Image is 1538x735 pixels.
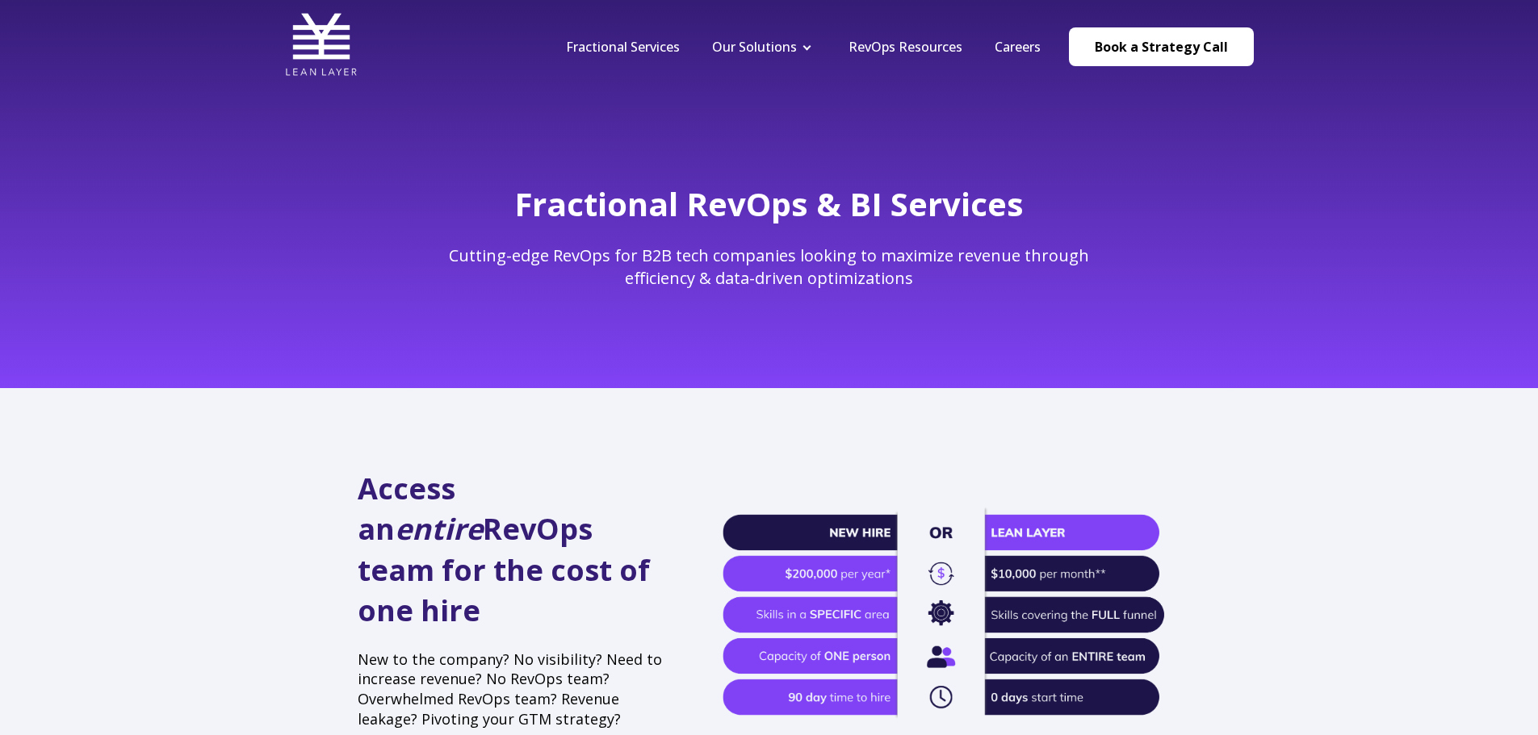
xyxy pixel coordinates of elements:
[995,38,1041,56] a: Careers
[566,38,680,56] a: Fractional Services
[514,182,1024,226] span: Fractional RevOps & BI Services
[849,38,962,56] a: RevOps Resources
[1069,27,1254,66] a: Book a Strategy Call
[358,649,669,729] p: New to the company? No visibility? Need to increase revenue? No RevOps team? Overwhelmed RevOps t...
[712,38,797,56] a: Our Solutions
[723,505,1180,721] img: Revenue Operations Fractional Services side by side Comparison hiring internally vs us
[395,509,483,549] em: entire
[358,469,650,630] span: Access an RevOps team for the cost of one hire
[449,244,1089,289] span: Cutting-edge RevOps for B2B tech companies looking to maximize revenue through efficiency & data-...
[550,38,1057,56] div: Navigation Menu
[285,8,358,81] img: Lean Layer Logo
